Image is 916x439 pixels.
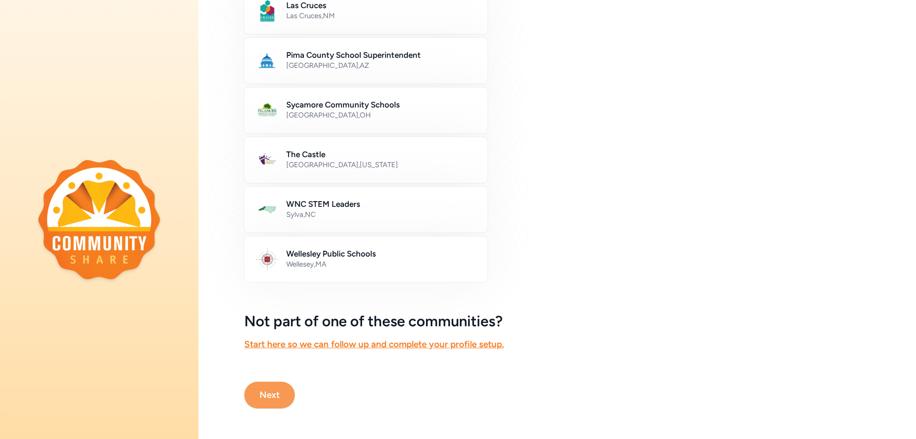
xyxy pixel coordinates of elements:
[38,160,160,279] img: logo
[286,198,476,210] h2: WNC STEM Leaders
[256,198,279,221] img: Logo
[286,248,476,259] h2: Wellesley Public Schools
[286,99,476,110] h2: Sycamore Community Schools
[286,210,476,219] div: Sylva , NC
[286,11,476,21] div: Las Cruces , NM
[286,160,476,170] div: [GEOGRAPHIC_DATA] , [US_STATE]
[256,99,279,122] img: Logo
[244,313,870,330] h5: Not part of one of these communities?
[256,49,279,72] img: Logo
[244,339,504,350] a: Start here so we can follow up and complete your profile setup.
[286,110,476,120] div: [GEOGRAPHIC_DATA] , OH
[244,382,295,408] button: Next
[256,248,279,271] img: Logo
[286,149,476,160] h2: The Castle
[256,149,279,171] img: Logo
[286,49,476,61] h2: Pima County School Superintendent
[286,61,476,70] div: [GEOGRAPHIC_DATA] , AZ
[286,259,476,269] div: Wellesey , MA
